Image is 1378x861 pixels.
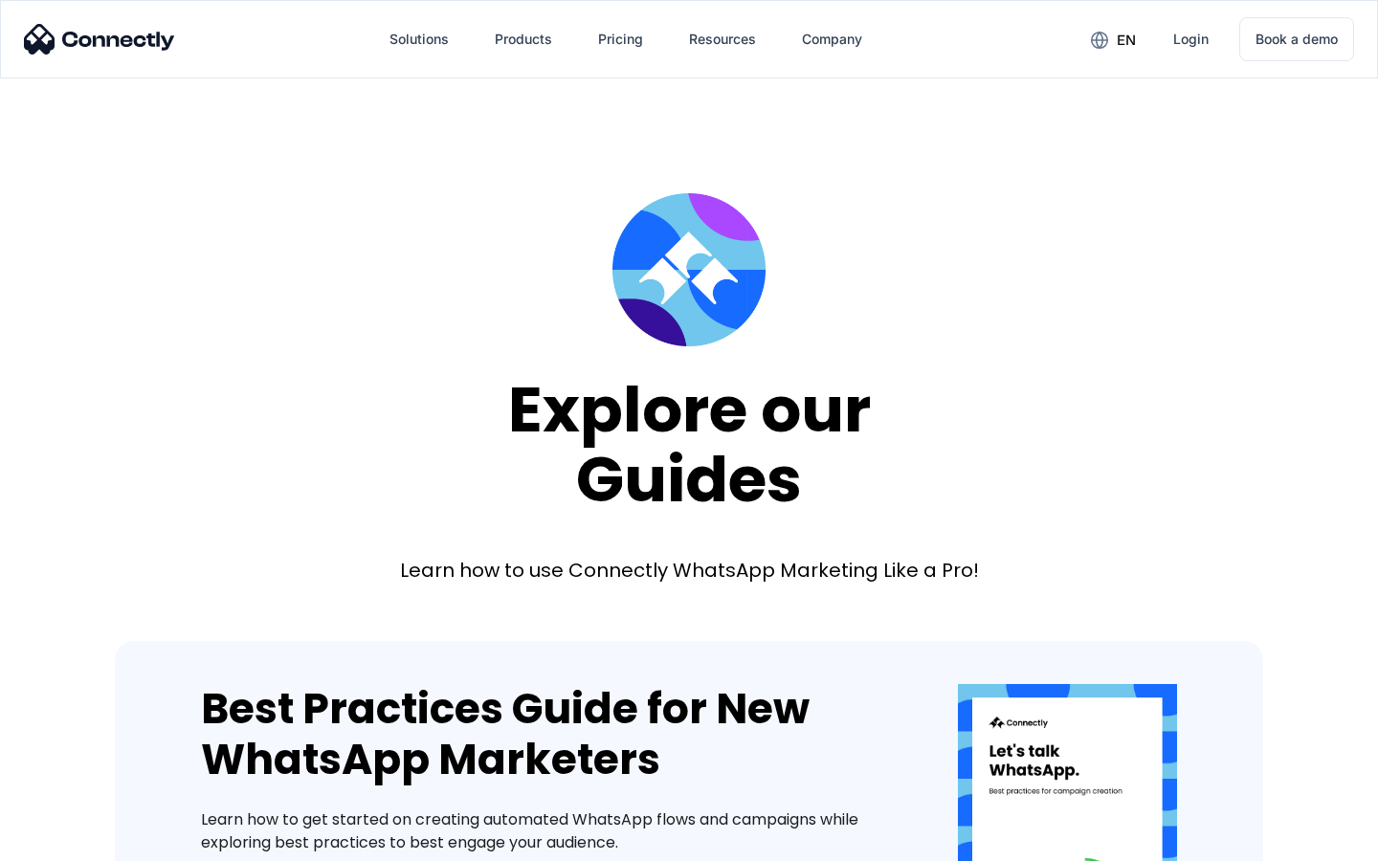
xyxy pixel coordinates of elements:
[583,16,658,62] a: Pricing
[38,828,115,854] ul: Language list
[1117,27,1136,54] div: en
[19,828,115,854] aside: Language selected: English
[201,808,900,854] div: Learn how to get started on creating automated WhatsApp flows and campaigns while exploring best ...
[1158,16,1224,62] a: Login
[201,684,900,785] div: Best Practices Guide for New WhatsApp Marketers
[495,26,552,53] div: Products
[24,24,175,55] img: Connectly Logo
[1173,26,1209,53] div: Login
[508,375,871,514] div: Explore our Guides
[689,26,756,53] div: Resources
[598,26,643,53] div: Pricing
[400,557,979,584] div: Learn how to use Connectly WhatsApp Marketing Like a Pro!
[802,26,862,53] div: Company
[389,26,449,53] div: Solutions
[1239,17,1354,61] a: Book a demo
